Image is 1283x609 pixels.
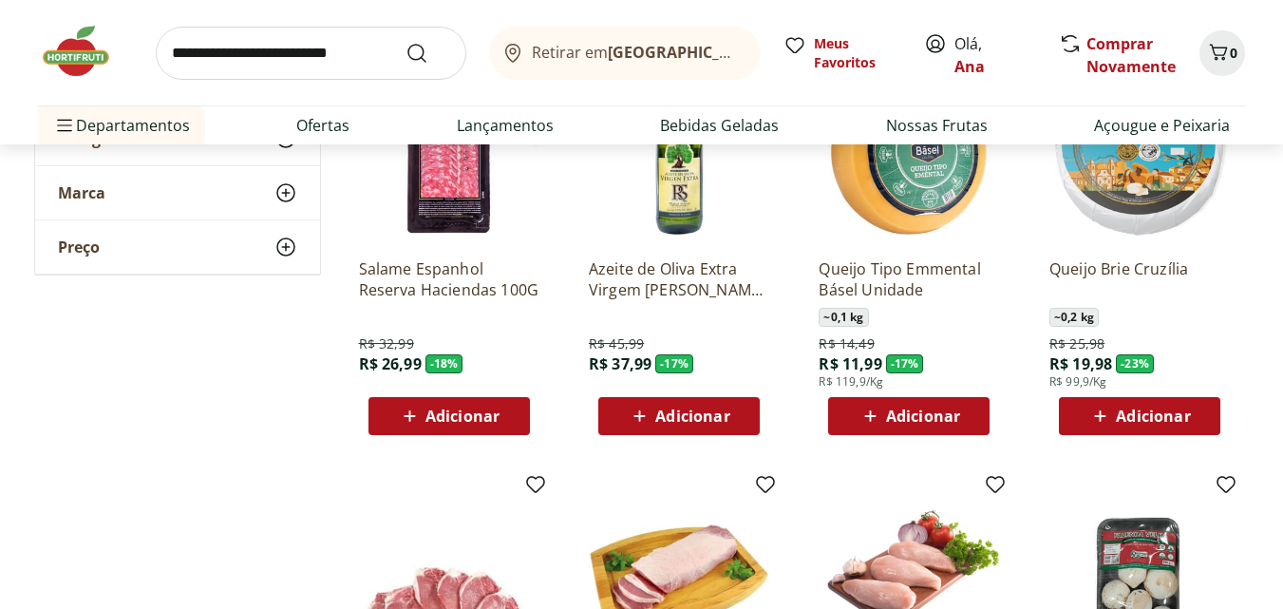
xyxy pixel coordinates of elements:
button: Adicionar [1059,397,1220,435]
span: R$ 119,9/Kg [819,374,883,390]
span: R$ 26,99 [359,353,422,374]
a: Nossas Frutas [886,114,988,137]
span: - 18 % [425,354,463,373]
a: Bebidas Geladas [660,114,779,137]
span: R$ 32,99 [359,334,414,353]
span: Adicionar [655,409,729,424]
span: R$ 19,98 [1049,353,1112,374]
button: Adicionar [368,397,530,435]
button: Menu [53,103,76,148]
button: Submit Search [406,42,451,65]
span: Adicionar [1116,409,1190,424]
button: Preço [35,220,320,274]
a: Queijo Tipo Emmental Básel Unidade [819,258,999,300]
span: 0 [1230,44,1237,62]
span: R$ 25,98 [1049,334,1104,353]
a: Queijo Brie Cruzília [1049,258,1230,300]
span: Adicionar [886,409,960,424]
span: Adicionar [425,409,500,424]
span: R$ 14,49 [819,334,874,353]
a: Salame Espanhol Reserva Haciendas 100G [359,258,539,300]
button: Adicionar [598,397,760,435]
img: Queijo Tipo Emmental Básel Unidade [819,63,999,243]
img: Hortifruti [38,23,133,80]
span: R$ 99,9/Kg [1049,374,1107,390]
span: Olá, [954,32,1039,78]
b: [GEOGRAPHIC_DATA]/[GEOGRAPHIC_DATA] [608,42,928,63]
span: R$ 37,99 [589,353,651,374]
span: ~ 0,1 kg [819,308,868,327]
span: R$ 45,99 [589,334,644,353]
a: Ana [954,56,985,77]
span: R$ 11,99 [819,353,881,374]
a: Açougue e Peixaria [1094,114,1230,137]
button: Adicionar [828,397,990,435]
span: ~ 0,2 kg [1049,308,1099,327]
a: Lançamentos [457,114,554,137]
img: Salame Espanhol Reserva Haciendas 100G [359,63,539,243]
img: Queijo Brie Cruzília [1049,63,1230,243]
button: Marca [35,166,320,219]
span: Retirar em [532,44,742,61]
span: Departamentos [53,103,190,148]
span: Meus Favoritos [814,34,901,72]
span: Preço [58,238,100,257]
img: Azeite de Oliva Extra Virgem Rafael Salgado 500ml [589,63,769,243]
a: Meus Favoritos [783,34,901,72]
button: Retirar em[GEOGRAPHIC_DATA]/[GEOGRAPHIC_DATA] [489,27,761,80]
span: Marca [58,183,105,202]
a: Comprar Novamente [1086,33,1176,77]
input: search [156,27,466,80]
span: - 23 % [1116,354,1154,373]
button: Carrinho [1199,30,1245,76]
a: Azeite de Oliva Extra Virgem [PERSON_NAME] 500ml [589,258,769,300]
span: - 17 % [886,354,924,373]
span: - 17 % [655,354,693,373]
a: Ofertas [296,114,349,137]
